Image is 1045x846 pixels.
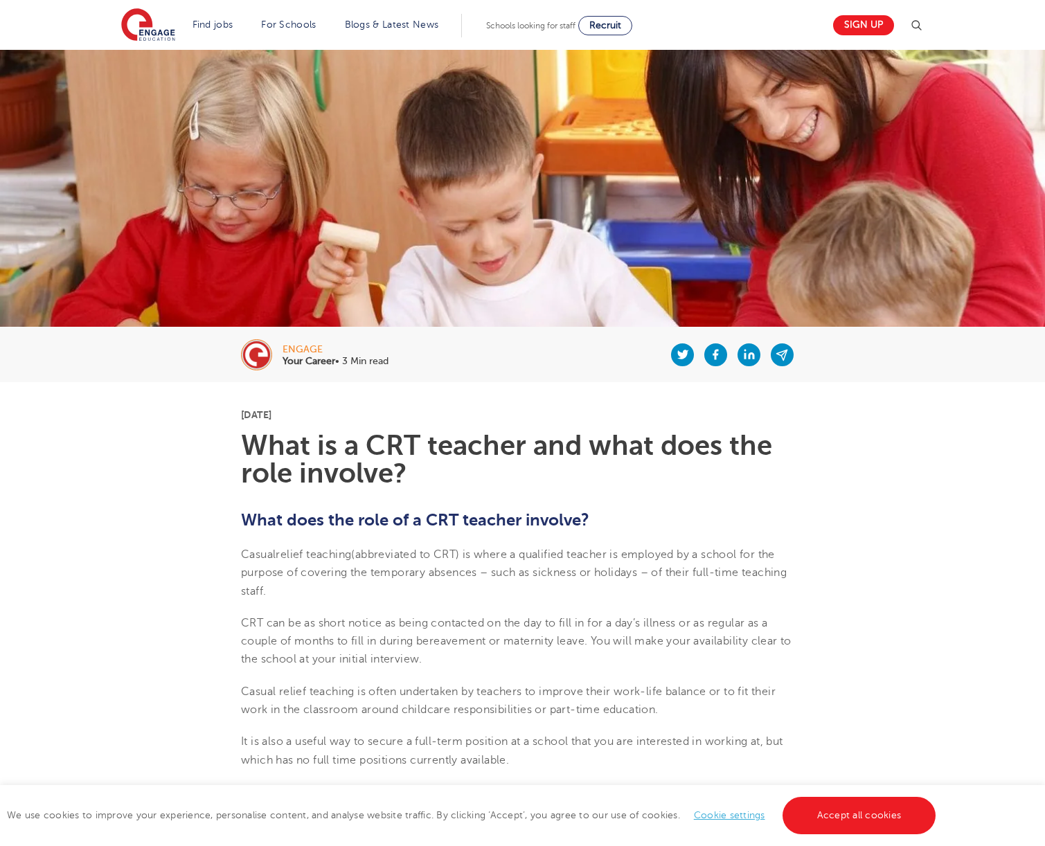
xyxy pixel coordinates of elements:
span: relief teaching [276,548,351,561]
h1: What is a CRT teacher and what does the role involve? [241,432,804,487]
a: Blogs & Latest News [345,19,439,30]
p: • 3 Min read [283,357,388,366]
a: Accept all cookies [783,797,936,834]
a: Cookie settings [694,810,765,820]
a: For Schools [261,19,316,30]
span: (abbreviated to CRT) is where a qualified teacher is employed by a school for the purpose of cove... [241,548,787,597]
span: It is also a useful way to secure a full-term position at a school that you are interested in wor... [241,735,783,766]
span: Schools looking for staff [486,21,575,30]
span: CRT can be as short notice as being contacted on the day to fill in for a day’s illness or as reg... [241,617,792,666]
span: Casual relief teaching is often undertaken by teachers to improve their work-life balance or to f... [241,685,776,716]
span: We use cookies to improve your experience, personalise content, and analyse website traffic. By c... [7,810,939,820]
p: [DATE] [241,410,804,420]
img: Engage Education [121,8,175,43]
span: Recruit [589,20,621,30]
b: Your Career [283,356,335,366]
div: engage [283,345,388,354]
a: Recruit [578,16,632,35]
a: Sign up [833,15,894,35]
span: What does the role of a CRT teacher involve? [241,510,589,530]
a: Find jobs [193,19,233,30]
span: Casual [241,548,276,561]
